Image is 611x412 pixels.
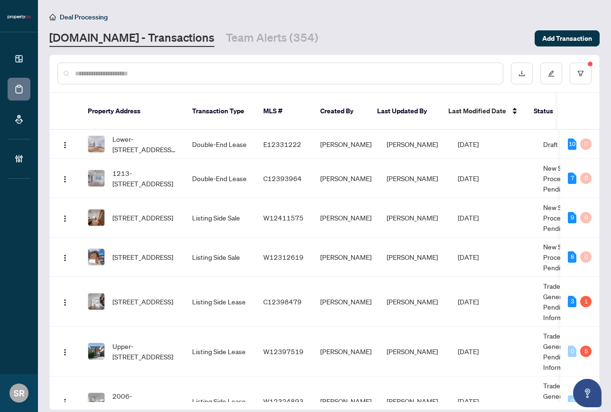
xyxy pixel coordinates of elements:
td: [PERSON_NAME] [379,277,450,327]
th: Created By [313,93,370,130]
td: [PERSON_NAME] [379,130,450,159]
div: 10 [568,138,576,150]
a: [DOMAIN_NAME] - Transactions [49,30,214,47]
img: thumbnail-img [88,393,104,409]
a: Team Alerts (354) [226,30,318,47]
div: 5 [580,346,592,357]
td: New Submission - Processing Pending [536,238,607,277]
th: Last Updated By [370,93,441,130]
div: 8 [568,251,576,263]
div: 1 [580,296,592,307]
span: [DATE] [458,253,479,261]
span: home [49,14,56,20]
td: [PERSON_NAME] [379,198,450,238]
span: Upper-[STREET_ADDRESS] [112,341,177,362]
td: Listing Side Sale [185,198,256,238]
span: [DATE] [458,297,479,306]
button: edit [540,63,562,84]
div: 3 [568,296,576,307]
span: [STREET_ADDRESS] [112,296,173,307]
span: [DATE] [458,140,479,148]
span: [PERSON_NAME] [320,253,371,261]
span: [STREET_ADDRESS] [112,252,173,262]
span: 1213-[STREET_ADDRESS] [112,168,177,189]
img: Logo [61,398,69,406]
td: [PERSON_NAME] [379,327,450,376]
span: edit [548,70,555,77]
img: logo [8,14,30,20]
button: filter [570,63,592,84]
button: Add Transaction [535,30,600,46]
td: [PERSON_NAME] [379,159,450,198]
td: Listing Side Lease [185,277,256,327]
span: E12331222 [263,140,301,148]
div: 0 [580,173,592,184]
span: [PERSON_NAME] [320,213,371,222]
button: Logo [57,210,73,225]
span: W12411575 [263,213,304,222]
button: Logo [57,249,73,265]
th: MLS # [256,93,313,130]
button: Logo [57,394,73,409]
span: C12398479 [263,297,302,306]
td: Draft [536,130,607,159]
img: thumbnail-img [88,136,104,152]
button: Logo [57,137,73,152]
img: thumbnail-img [88,293,104,310]
td: Trade Number Generated - Pending Information [536,277,607,327]
td: [PERSON_NAME] [379,238,450,277]
th: Transaction Type [185,93,256,130]
img: Logo [61,299,69,306]
td: Trade Number Generated - Pending Information [536,327,607,376]
div: 0 [580,138,592,150]
th: Last Modified Date [441,93,526,130]
th: Property Address [80,93,185,130]
img: Logo [61,175,69,183]
span: [PERSON_NAME] [320,140,371,148]
div: 0 [568,395,576,407]
img: thumbnail-img [88,249,104,265]
span: [DATE] [458,347,479,356]
span: Deal Processing [60,13,108,21]
span: [DATE] [458,397,479,405]
td: Double-End Lease [185,130,256,159]
span: download [518,70,525,77]
div: 9 [568,212,576,223]
span: W12397519 [263,347,304,356]
span: Add Transaction [542,31,592,46]
span: Last Modified Date [448,106,506,116]
img: Logo [61,254,69,262]
span: [PERSON_NAME] [320,347,371,356]
div: 0 [580,212,592,223]
button: download [511,63,533,84]
td: Listing Side Sale [185,238,256,277]
span: filter [577,70,584,77]
img: thumbnail-img [88,343,104,359]
img: thumbnail-img [88,170,104,186]
td: Listing Side Lease [185,327,256,376]
button: Logo [57,294,73,309]
span: [DATE] [458,213,479,222]
span: SR [14,386,25,400]
span: 2006-[STREET_ADDRESS] [112,391,177,412]
div: 7 [568,173,576,184]
span: W12312619 [263,253,304,261]
img: Logo [61,215,69,222]
span: [STREET_ADDRESS] [112,212,173,223]
td: New Submission - Processing Pending [536,159,607,198]
span: Lower-[STREET_ADDRESS][PERSON_NAME] [112,134,177,155]
span: C12393964 [263,174,302,183]
span: [PERSON_NAME] [320,297,371,306]
img: Logo [61,141,69,149]
span: W12324893 [263,397,304,405]
button: Open asap [573,379,602,407]
span: [PERSON_NAME] [320,174,371,183]
img: Logo [61,348,69,356]
button: Logo [57,344,73,359]
div: 0 [568,346,576,357]
td: New Submission - Processing Pending [536,198,607,238]
span: [PERSON_NAME] [320,397,371,405]
td: Double-End Lease [185,159,256,198]
th: Status [526,93,597,130]
button: Logo [57,171,73,186]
